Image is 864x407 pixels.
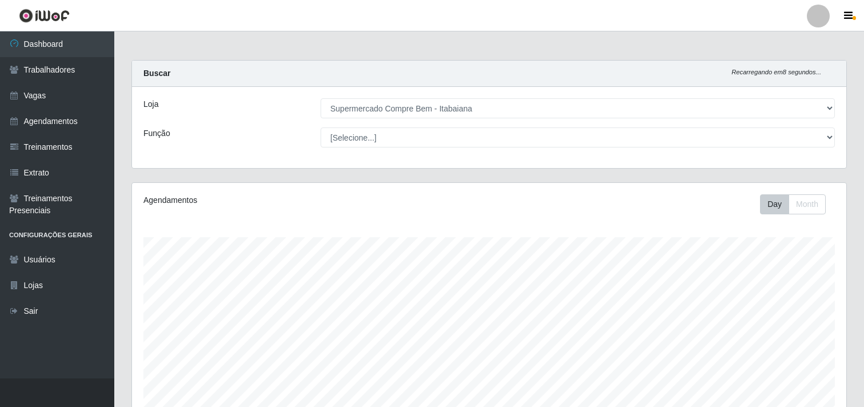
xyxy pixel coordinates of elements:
button: Day [760,194,789,214]
button: Month [789,194,826,214]
div: Toolbar with button groups [760,194,835,214]
div: First group [760,194,826,214]
strong: Buscar [143,69,170,78]
label: Função [143,127,170,139]
img: CoreUI Logo [19,9,70,23]
i: Recarregando em 8 segundos... [731,69,821,75]
label: Loja [143,98,158,110]
div: Agendamentos [143,194,422,206]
